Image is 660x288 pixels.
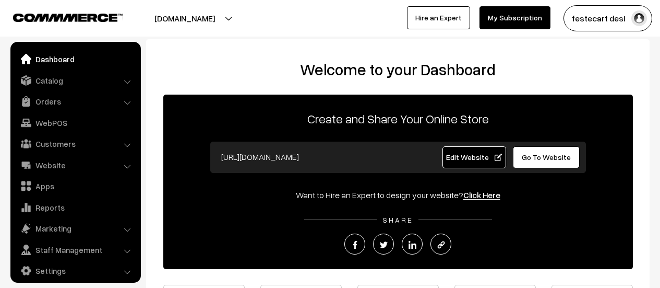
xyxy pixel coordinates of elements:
[13,156,137,175] a: Website
[631,10,647,26] img: user
[563,5,652,31] button: festecart desi
[13,240,137,259] a: Staff Management
[13,198,137,217] a: Reports
[13,134,137,153] a: Customers
[479,6,550,29] a: My Subscription
[442,146,506,168] a: Edit Website
[118,5,251,31] button: [DOMAIN_NAME]
[513,146,580,168] a: Go To Website
[463,190,500,200] a: Click Here
[407,6,470,29] a: Hire an Expert
[157,60,639,79] h2: Welcome to your Dashboard
[13,177,137,195] a: Apps
[163,189,633,201] div: Want to Hire an Expert to design your website?
[13,50,137,68] a: Dashboard
[163,109,633,128] p: Create and Share Your Online Store
[13,219,137,238] a: Marketing
[13,261,137,280] a: Settings
[13,14,123,21] img: COMMMERCE
[13,113,137,132] a: WebPOS
[377,215,418,224] span: SHARE
[446,153,502,162] span: Edit Website
[13,71,137,90] a: Catalog
[13,92,137,111] a: Orders
[13,10,104,23] a: COMMMERCE
[522,153,571,162] span: Go To Website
